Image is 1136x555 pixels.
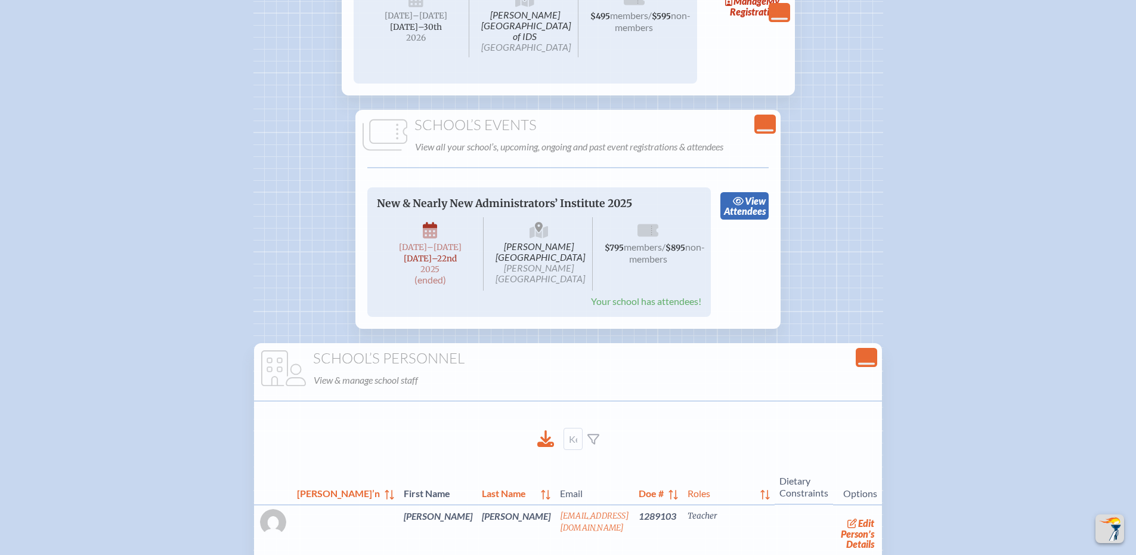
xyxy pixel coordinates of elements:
span: non-members [615,10,691,33]
a: editPerson’s Details [838,515,878,553]
h1: School’s Events [360,117,776,134]
span: Roles [688,485,756,499]
span: [PERSON_NAME][GEOGRAPHIC_DATA] [496,262,585,284]
span: edit [858,517,874,529]
span: / [648,10,652,21]
span: / [662,241,665,252]
span: non-members [629,241,705,264]
a: viewAttendees [720,192,769,220]
span: [PERSON_NAME][GEOGRAPHIC_DATA] [486,217,593,291]
span: Options [838,485,878,499]
span: $595 [652,11,671,21]
input: Keyword Filter [564,428,583,450]
span: [DATE]–⁠30th [390,22,442,32]
span: [GEOGRAPHIC_DATA] [481,41,571,53]
span: $895 [665,243,685,253]
img: Gravatar [260,509,286,535]
div: Download to CSV [537,430,554,448]
span: –[DATE] [413,11,447,21]
p: View & manage school staff [314,372,875,388]
span: 2026 [373,33,460,42]
button: Scroll Top [1095,514,1124,543]
span: [DATE] [385,11,413,21]
span: Your school has attendees! [591,295,701,307]
span: Doe # [639,485,664,499]
span: Dietary Constraints [779,473,828,499]
span: Last Name [482,485,536,499]
span: [PERSON_NAME]’n [297,485,380,499]
p: View all your school’s, upcoming, ongoing and past event registrations & attendees [415,138,773,155]
h1: School’s Personnel [259,350,878,367]
a: [EMAIL_ADDRESS][DOMAIN_NAME] [560,511,629,533]
span: $495 [590,11,610,21]
span: $795 [605,243,624,253]
span: members [624,241,662,252]
span: members [610,10,648,21]
span: (ended) [414,274,446,285]
span: –[DATE] [427,242,462,252]
span: view [745,195,766,206]
img: To the top [1098,517,1122,541]
span: [DATE] [399,242,427,252]
span: Email [560,485,629,499]
span: First Name [404,485,472,499]
span: New & Nearly New Administrators’ Institute 2025 [377,197,632,210]
span: 2025 [386,265,473,274]
span: [DATE]–⁠22nd [404,254,457,264]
